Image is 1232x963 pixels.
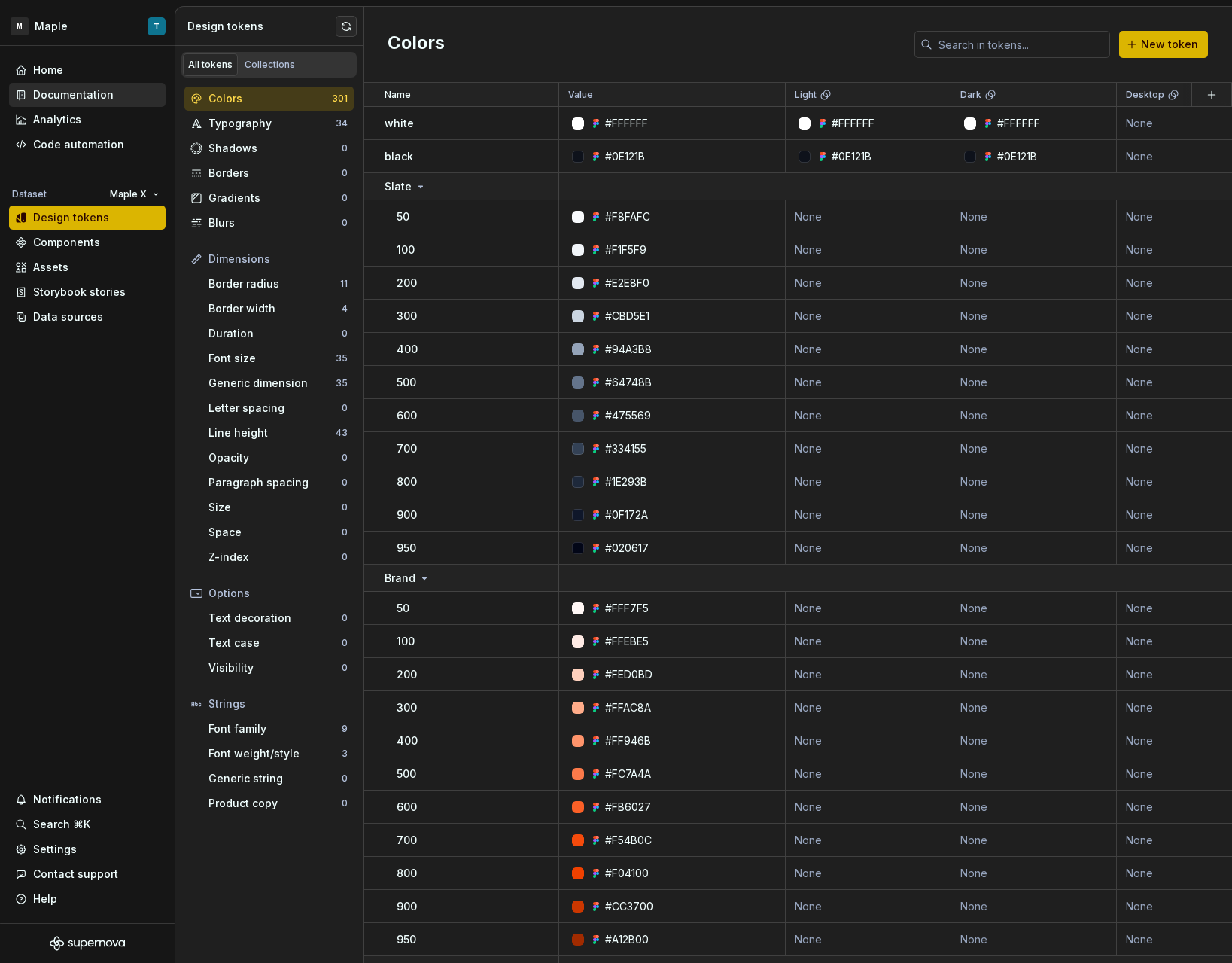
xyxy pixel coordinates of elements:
[832,149,872,164] div: #0E121B
[388,31,445,58] h2: Colors
[605,833,652,848] div: #F54B0C
[951,465,1117,498] td: None
[208,425,336,440] div: Line height
[397,866,417,881] p: 800
[202,717,354,741] a: Font family9
[33,62,63,78] div: Home
[342,526,348,538] div: 0
[33,285,126,300] div: Storybook stories
[605,149,645,164] div: #0E121B
[208,301,342,316] div: Border width
[932,31,1110,58] input: Search in tokens...
[208,475,342,490] div: Paragraph spacing
[997,116,1040,131] div: #FFFFFF
[9,305,166,329] a: Data sources
[342,797,348,809] div: 0
[202,446,354,470] a: Opacity0
[202,520,354,544] a: Space0
[960,89,981,101] p: Dark
[385,571,415,586] p: Brand
[340,278,348,290] div: 11
[786,465,951,498] td: None
[202,297,354,321] a: Border width4
[202,606,354,630] a: Text decoration0
[33,112,81,127] div: Analytics
[12,188,47,200] div: Dataset
[786,724,951,757] td: None
[1119,31,1208,58] button: New token
[184,136,354,160] a: Shadows0
[951,498,1117,532] td: None
[385,89,411,101] p: Name
[208,550,342,565] div: Z-index
[951,757,1117,791] td: None
[786,300,951,333] td: None
[342,452,348,464] div: 0
[605,474,647,489] div: #1E293B
[336,427,348,439] div: 43
[208,525,342,540] div: Space
[605,116,648,131] div: #FFFFFF
[342,551,348,563] div: 0
[951,724,1117,757] td: None
[951,857,1117,890] td: None
[605,309,649,324] div: #CBD5E1
[33,260,68,275] div: Assets
[208,351,336,366] div: Font size
[184,87,354,111] a: Colors301
[397,441,417,456] p: 700
[35,19,68,34] div: Maple
[342,142,348,154] div: 0
[951,824,1117,857] td: None
[208,276,340,291] div: Border radius
[208,500,342,515] div: Size
[397,932,416,947] p: 950
[385,116,414,131] p: white
[342,217,348,229] div: 0
[208,251,348,267] div: Dimensions
[951,658,1117,691] td: None
[786,233,951,267] td: None
[9,887,166,911] button: Help
[33,891,57,907] div: Help
[245,59,295,71] div: Collections
[605,276,649,291] div: #E2E8F0
[786,691,951,724] td: None
[951,200,1117,233] td: None
[9,230,166,254] a: Components
[397,700,417,715] p: 300
[110,188,147,200] span: Maple X
[9,862,166,886] button: Contact support
[208,660,342,675] div: Visibility
[951,399,1117,432] td: None
[202,322,354,346] a: Duration0
[208,611,342,626] div: Text decoration
[786,498,951,532] td: None
[397,899,417,914] p: 900
[202,766,354,791] a: Generic string0
[184,186,354,210] a: Gradients0
[342,501,348,513] div: 0
[786,791,951,824] td: None
[397,833,417,848] p: 700
[786,857,951,890] td: None
[342,328,348,340] div: 0
[11,17,29,35] div: M
[951,791,1117,824] td: None
[397,634,415,649] p: 100
[786,658,951,691] td: None
[33,842,77,857] div: Settings
[9,255,166,279] a: Assets
[342,723,348,735] div: 9
[786,592,951,625] td: None
[605,242,646,258] div: #F1F5F9
[795,89,817,101] p: Light
[342,748,348,760] div: 3
[184,161,354,185] a: Borders0
[832,116,875,131] div: #FFFFFF
[786,333,951,366] td: None
[786,432,951,465] td: None
[786,200,951,233] td: None
[202,742,354,766] a: Font weight/style3
[208,215,342,230] div: Blurs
